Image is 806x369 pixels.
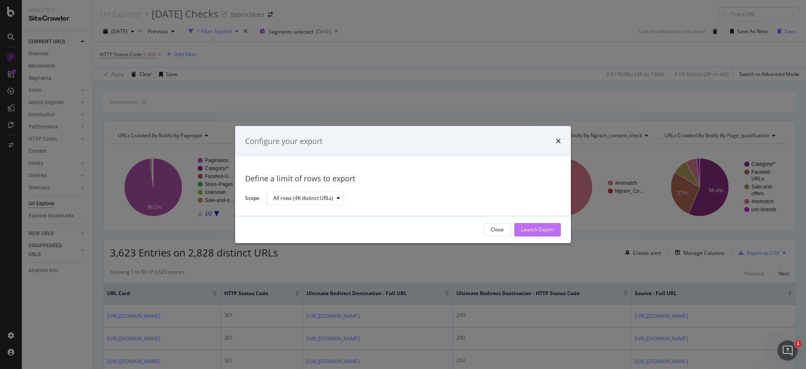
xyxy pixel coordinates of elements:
[777,340,798,361] iframe: Intercom live chat
[795,340,801,347] span: 1
[484,223,511,236] button: Close
[245,194,259,204] label: Scope
[491,226,504,233] div: Close
[273,196,333,201] div: All rows (4K distinct URLs)
[235,126,571,243] div: modal
[514,223,561,236] button: Launch Export
[245,174,561,185] div: Define a limit of rows to export
[266,192,344,205] button: All rows (4K distinct URLs)
[521,226,554,233] div: Launch Export
[245,136,322,147] div: Configure your export
[556,136,561,147] div: times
